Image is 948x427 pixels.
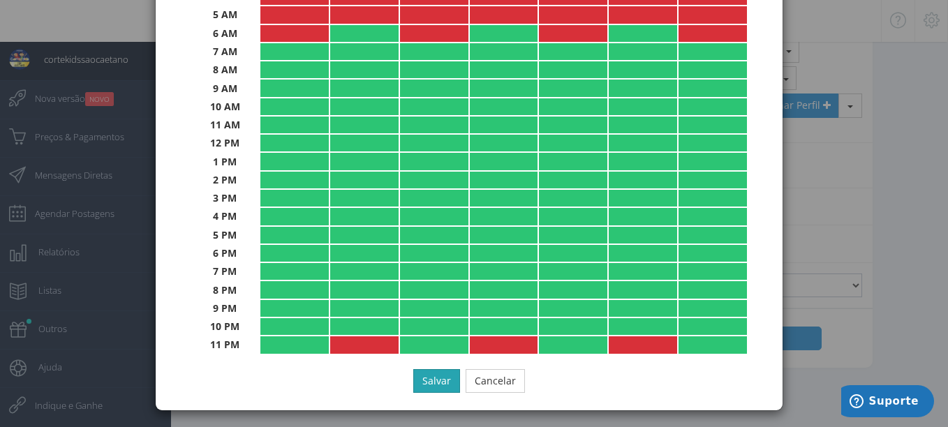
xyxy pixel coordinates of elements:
th: 6 AM [191,25,260,42]
th: 8 AM [191,61,260,78]
th: 6 PM [191,245,260,262]
th: 1 PM [191,153,260,170]
button: Cancelar [466,369,525,393]
th: 9 PM [191,300,260,317]
th: 5 AM [191,6,260,23]
th: 10 AM [191,98,260,115]
th: 11 PM [191,336,260,353]
th: 7 AM [191,43,260,60]
th: 11 AM [191,117,260,133]
iframe: Abre um widget para que você possa encontrar mais informações [841,385,934,420]
th: 10 PM [191,318,260,335]
button: Salvar [413,369,460,393]
th: 12 PM [191,135,260,151]
th: 9 AM [191,80,260,96]
th: 4 PM [191,208,260,225]
th: 3 PM [191,190,260,207]
th: 5 PM [191,227,260,244]
th: 2 PM [191,172,260,188]
th: 8 PM [191,281,260,298]
th: 7 PM [191,263,260,280]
